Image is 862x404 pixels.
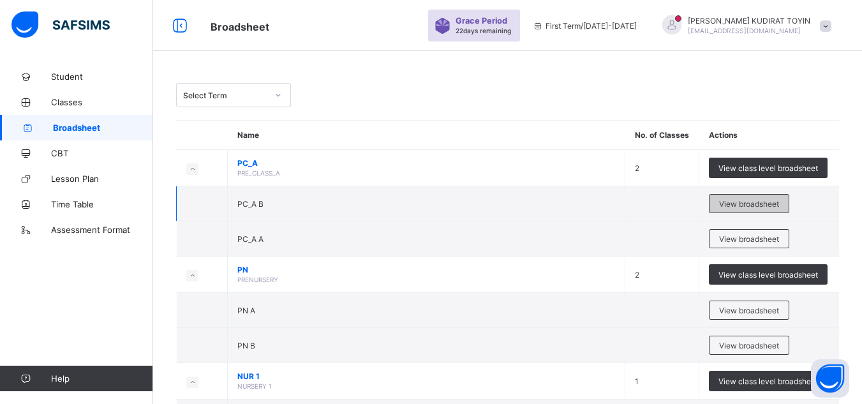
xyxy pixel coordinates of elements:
span: PN B [237,341,255,350]
span: Lesson Plan [51,174,153,184]
a: View broadsheet [709,301,789,310]
span: 2 [635,163,639,173]
span: Broadsheet [53,123,153,133]
span: PN [237,265,615,274]
span: View class level broadsheet [718,270,818,280]
a: View broadsheet [709,229,789,239]
span: PC_A [237,158,615,168]
span: [PERSON_NAME] KUDIRAT TOYIN [688,16,810,26]
span: Assessment Format [51,225,153,235]
div: Select Term [183,91,267,100]
span: Student [51,71,153,82]
span: PC_A B [237,199,264,209]
span: View broadsheet [719,199,779,209]
img: sticker-purple.71386a28dfed39d6af7621340158ba97.svg [435,18,450,34]
span: Broadsheet [211,20,269,33]
span: PRE_CLASS_A [237,169,280,177]
span: session/term information [533,21,637,31]
th: No. of Classes [625,121,699,150]
a: View broadsheet [709,336,789,345]
img: safsims [11,11,110,38]
span: CBT [51,148,153,158]
span: View broadsheet [719,341,779,350]
span: Help [51,373,152,384]
div: MUHAMMEDKUDIRAT TOYIN [650,15,838,36]
span: Time Table [51,199,153,209]
th: Name [228,121,625,150]
span: NUR 1 [237,371,615,381]
span: 1 [635,377,639,386]
span: View broadsheet [719,306,779,315]
span: 22 days remaining [456,27,511,34]
a: View class level broadsheet [709,371,828,380]
span: View class level broadsheet [718,163,818,173]
span: View class level broadsheet [718,377,818,386]
span: 2 [635,270,639,280]
span: PRENURSERY [237,276,278,283]
span: [EMAIL_ADDRESS][DOMAIN_NAME] [688,27,801,34]
span: Grace Period [456,16,507,26]
span: PC_A A [237,234,264,244]
a: View class level broadsheet [709,158,828,167]
button: Open asap [811,359,849,398]
th: Actions [699,121,839,150]
a: View class level broadsheet [709,264,828,274]
span: Classes [51,97,153,107]
span: PN A [237,306,255,315]
span: View broadsheet [719,234,779,244]
a: View broadsheet [709,194,789,204]
span: NURSERY 1 [237,382,272,390]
